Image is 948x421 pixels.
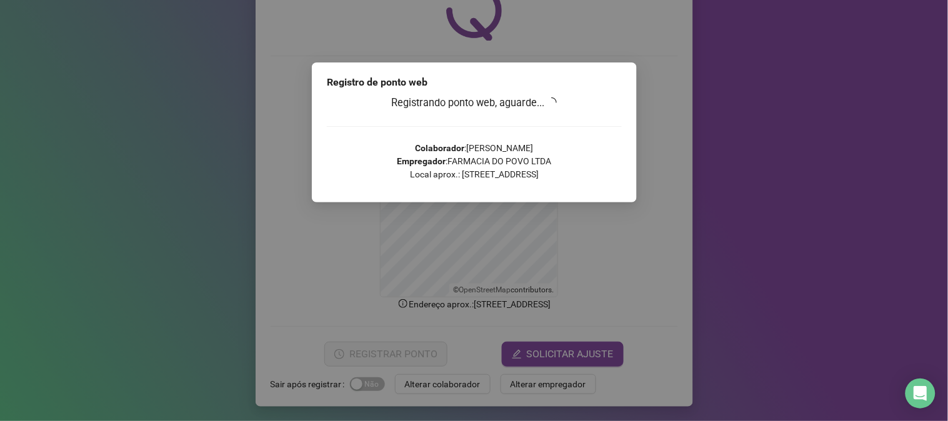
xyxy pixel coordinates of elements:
div: Open Intercom Messenger [906,379,936,409]
span: loading [546,96,557,108]
strong: Empregador [397,156,446,166]
h3: Registrando ponto web, aguarde... [327,95,622,111]
p: : [PERSON_NAME] : FARMACIA DO POVO LTDA Local aprox.: [STREET_ADDRESS] [327,142,622,181]
strong: Colaborador [415,143,464,153]
div: Registro de ponto web [327,75,622,90]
